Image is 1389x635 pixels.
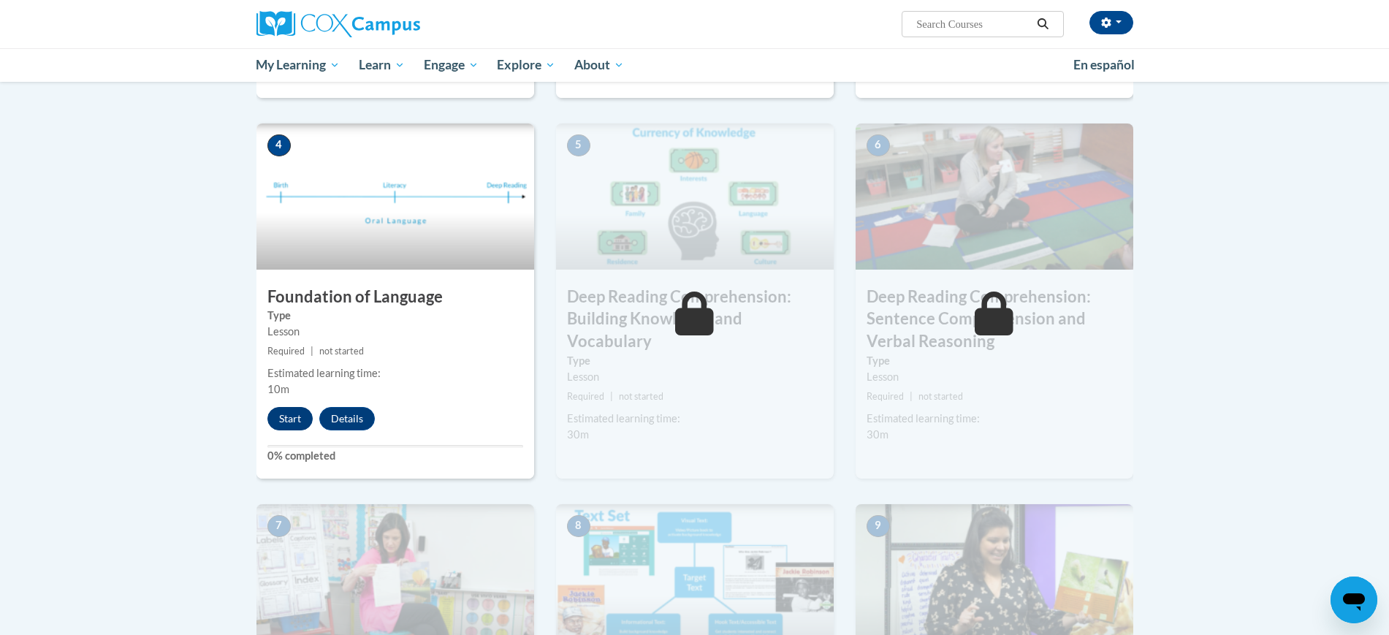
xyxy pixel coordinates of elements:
span: not started [319,346,364,357]
a: Learn [349,48,414,82]
div: Lesson [867,369,1122,385]
span: 30m [867,428,888,441]
label: Type [867,353,1122,369]
span: 9 [867,515,890,537]
span: | [910,391,913,402]
span: Learn [359,56,405,74]
h3: Deep Reading Comprehension: Sentence Comprehension and Verbal Reasoning [856,286,1133,353]
img: Course Image [856,123,1133,270]
span: About [574,56,624,74]
h3: Foundation of Language [256,286,534,308]
span: Required [567,391,604,402]
span: Engage [424,56,479,74]
a: My Learning [247,48,350,82]
img: Course Image [556,123,834,270]
span: My Learning [256,56,340,74]
span: En español [1073,57,1135,72]
a: Explore [487,48,565,82]
span: | [311,346,313,357]
button: Account Settings [1089,11,1133,34]
span: 30m [567,428,589,441]
span: | [610,391,613,402]
div: Estimated learning time: [267,365,523,381]
span: 10m [267,383,289,395]
span: not started [918,391,963,402]
div: Estimated learning time: [867,411,1122,427]
span: Required [867,391,904,402]
h3: Deep Reading Comprehension: Building Knowledge and Vocabulary [556,286,834,353]
span: 6 [867,134,890,156]
label: Type [267,308,523,324]
a: En español [1064,50,1144,80]
iframe: Button to launch messaging window [1331,577,1377,623]
span: 4 [267,134,291,156]
div: Main menu [235,48,1155,82]
div: Estimated learning time: [567,411,823,427]
a: Engage [414,48,488,82]
button: Start [267,407,313,430]
label: 0% completed [267,448,523,464]
label: Type [567,353,823,369]
img: Cox Campus [256,11,420,37]
span: 8 [567,515,590,537]
input: Search Courses [915,15,1032,33]
a: About [565,48,633,82]
span: 5 [567,134,590,156]
div: Lesson [267,324,523,340]
button: Search [1032,15,1054,33]
span: not started [619,391,663,402]
img: Course Image [256,123,534,270]
span: Explore [497,56,555,74]
span: Required [267,346,305,357]
span: 7 [267,515,291,537]
button: Details [319,407,375,430]
div: Lesson [567,369,823,385]
a: Cox Campus [256,11,534,37]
